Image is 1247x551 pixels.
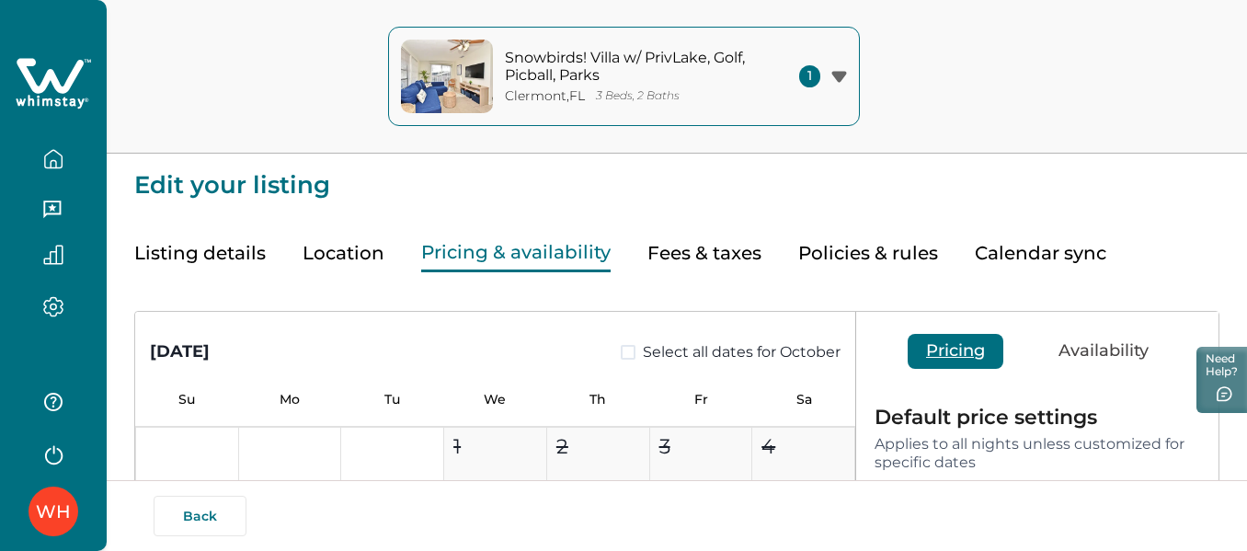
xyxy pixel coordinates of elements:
p: We [444,392,547,408]
button: Fees & taxes [647,235,761,272]
p: Tu [341,392,444,408]
button: Availability [1040,334,1167,369]
p: Edit your listing [134,154,1219,198]
p: Su [135,392,238,408]
p: Clermont , FL [505,88,585,104]
button: Back [154,496,246,536]
p: Default price settings [875,408,1200,428]
p: 3 Beds, 2 Baths [596,89,680,103]
button: property-coverSnowbirds! Villa w/ PrivLake, Golf, Picball, ParksClermont,FL3 Beds, 2 Baths1 [388,27,860,126]
img: property-cover [401,40,493,113]
button: Pricing [908,334,1003,369]
button: Policies & rules [798,235,938,272]
p: Applies to all nights unless customized for specific dates [875,435,1200,471]
button: Listing details [134,235,266,272]
p: Fr [649,392,752,408]
p: Snowbirds! Villa w/ PrivLake, Golf, Picball, Parks [505,49,753,85]
p: Sa [752,392,855,408]
p: Mo [238,392,341,408]
button: Location [303,235,384,272]
div: [DATE] [150,339,210,364]
button: Pricing & availability [421,235,611,272]
span: 1 [799,65,820,87]
div: Whimstay Host [36,489,71,534]
button: Calendar sync [975,235,1106,272]
p: Th [546,392,649,408]
span: Select all dates for October [643,341,841,363]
